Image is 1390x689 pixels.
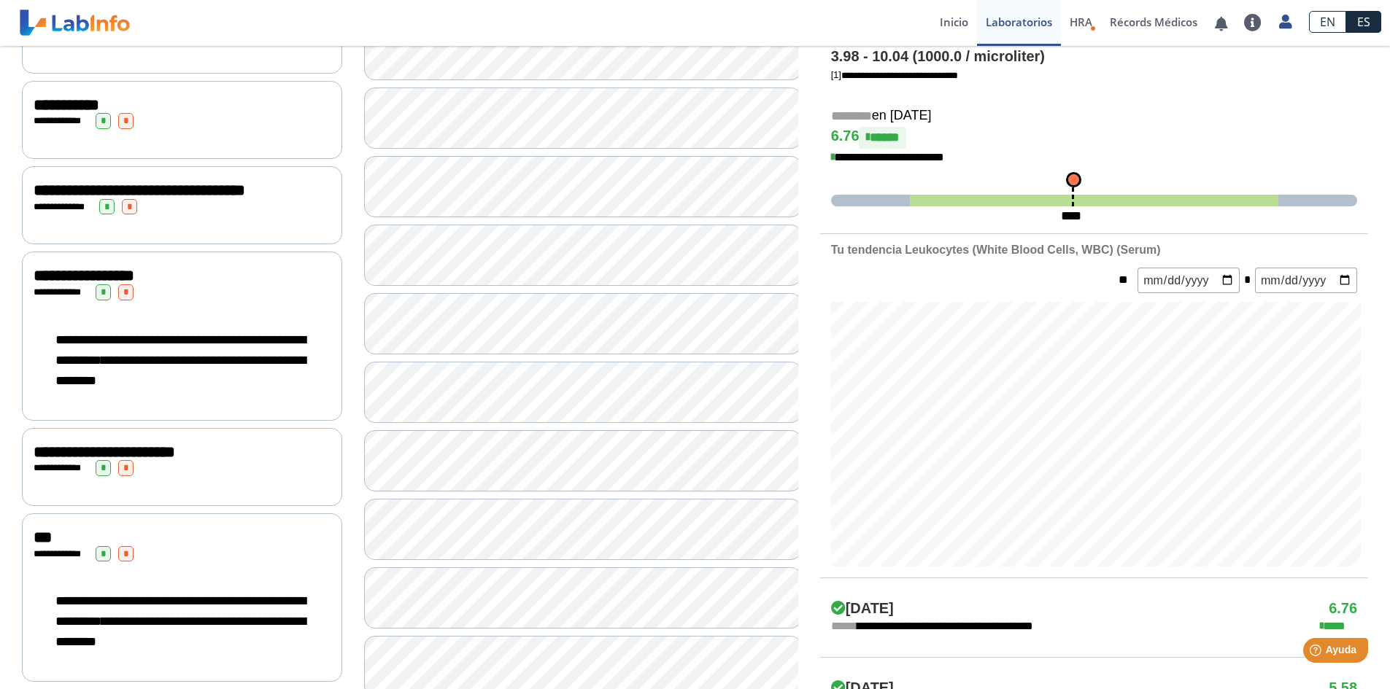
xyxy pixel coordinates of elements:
[831,48,1357,66] h4: 3.98 - 10.04 (1000.0 / microliter)
[831,600,894,618] h4: [DATE]
[1255,268,1357,293] input: mm/dd/yyyy
[831,69,958,80] a: [1]
[1329,600,1357,618] h4: 6.76
[1260,632,1374,673] iframe: Help widget launcher
[1309,11,1346,33] a: EN
[1346,11,1381,33] a: ES
[831,108,1357,125] h5: en [DATE]
[831,244,1161,256] b: Tu tendencia Leukocytes (White Blood Cells, WBC) (Serum)
[831,127,1357,149] h4: 6.76
[1138,268,1240,293] input: mm/dd/yyyy
[1070,15,1092,29] span: HRA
